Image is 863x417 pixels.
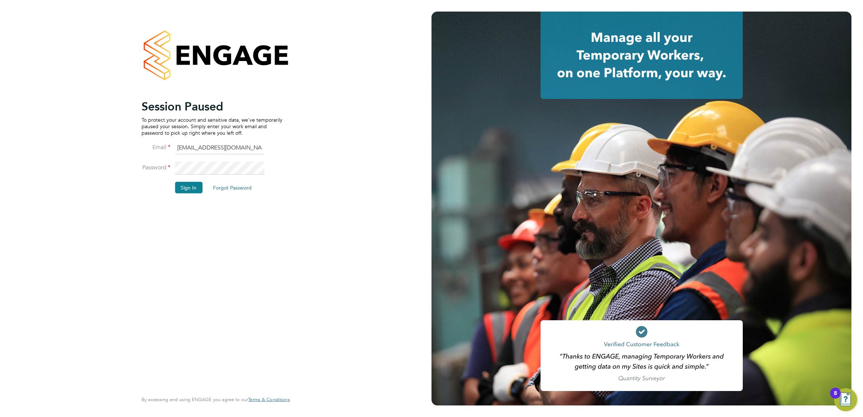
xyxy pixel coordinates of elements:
button: Open Resource Center, 8 new notifications [834,388,857,411]
h2: Session Paused [142,99,282,113]
input: Enter your work email... [175,142,264,155]
a: Terms & Conditions [248,397,290,403]
div: 8 [834,393,837,403]
span: By accessing and using ENGAGE you agree to our [142,396,290,403]
p: To protect your account and sensitive data, we've temporarily paused your session. Simply enter y... [142,116,282,136]
label: Email [142,143,170,151]
label: Password [142,164,170,171]
button: Sign In [175,182,202,193]
button: Forgot Password [207,182,257,193]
